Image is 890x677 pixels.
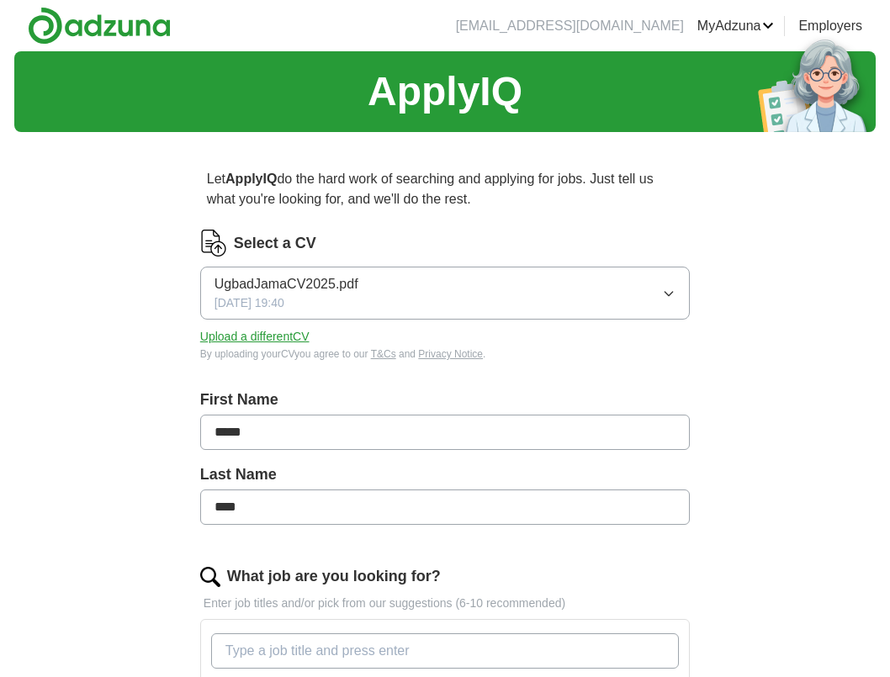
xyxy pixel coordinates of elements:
label: First Name [200,389,690,411]
li: [EMAIL_ADDRESS][DOMAIN_NAME] [456,16,684,36]
a: Privacy Notice [418,348,483,360]
button: UgbadJamaCV2025.pdf[DATE] 19:40 [200,267,690,320]
a: MyAdzuna [697,16,775,36]
img: CV Icon [200,230,227,257]
img: Adzuna logo [28,7,171,45]
img: search.png [200,567,220,587]
div: By uploading your CV you agree to our and . [200,346,690,362]
a: T&Cs [371,348,396,360]
p: Let do the hard work of searching and applying for jobs. Just tell us what you're looking for, an... [200,162,690,216]
input: Type a job title and press enter [211,633,679,669]
label: Select a CV [234,232,316,255]
button: Upload a differentCV [200,328,310,346]
h1: ApplyIQ [368,61,522,122]
p: Enter job titles and/or pick from our suggestions (6-10 recommended) [200,595,690,612]
label: Last Name [200,463,690,486]
strong: ApplyIQ [225,172,277,186]
span: [DATE] 19:40 [215,294,284,312]
label: What job are you looking for? [227,565,441,588]
span: UgbadJamaCV2025.pdf [215,274,358,294]
a: Employers [798,16,862,36]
